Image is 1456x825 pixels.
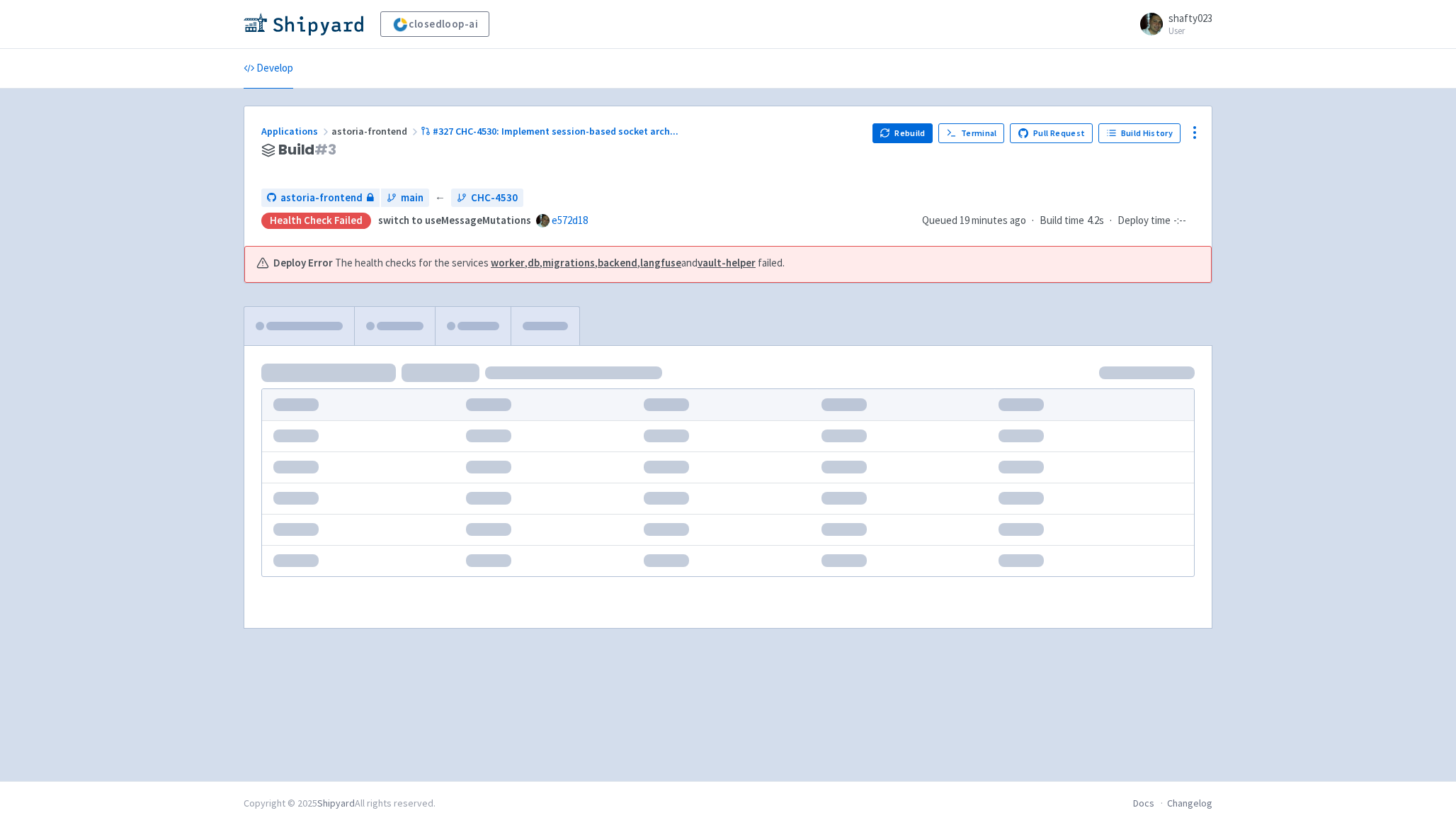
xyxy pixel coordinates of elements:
span: The health checks for the services , , , , and failed. [335,255,785,271]
a: langfuse [640,256,681,269]
span: Build time [1040,213,1084,229]
b: Deploy Error [273,255,333,271]
div: · · [922,213,1195,229]
a: backend [598,256,637,269]
time: 19 minutes ago [960,213,1026,227]
a: Applications [261,125,331,137]
a: closedloop-ai [380,11,489,37]
span: # 3 [314,140,336,159]
strong: switch to useMessageMutations [378,213,531,227]
a: e572d18 [552,213,588,227]
img: Shipyard logo [244,13,363,35]
a: Changelog [1167,797,1212,809]
span: astoria-frontend [331,125,421,137]
span: 4.2s [1087,213,1104,229]
span: shafty023 [1168,11,1212,25]
a: astoria-frontend [261,189,380,208]
span: ← [435,190,445,206]
span: Build [278,142,336,158]
a: main [381,189,429,208]
span: astoria-frontend [280,190,363,206]
a: db [528,256,540,269]
span: Queued [922,213,1026,227]
span: -:-- [1173,213,1186,229]
div: Health check failed [261,213,371,229]
a: #327 CHC-4530: Implement session-based socket arch... [421,125,681,137]
a: Develop [244,49,293,89]
a: Docs [1133,797,1154,809]
span: #327 CHC-4530: Implement session-based socket arch ... [433,125,678,137]
a: Terminal [938,123,1004,143]
button: Rebuild [872,123,933,143]
a: CHC-4530 [451,189,523,208]
a: Build History [1098,123,1181,143]
a: vault-helper [698,256,756,269]
span: CHC-4530 [471,190,518,206]
a: Shipyard [317,797,355,809]
a: shafty023 User [1132,13,1212,35]
span: Deploy time [1117,213,1171,229]
a: migrations [542,256,595,269]
a: worker [491,256,525,269]
div: Copyright © 2025 All rights reserved. [244,796,436,811]
a: Pull Request [1010,123,1093,143]
small: User [1168,26,1212,35]
span: main [401,190,423,206]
